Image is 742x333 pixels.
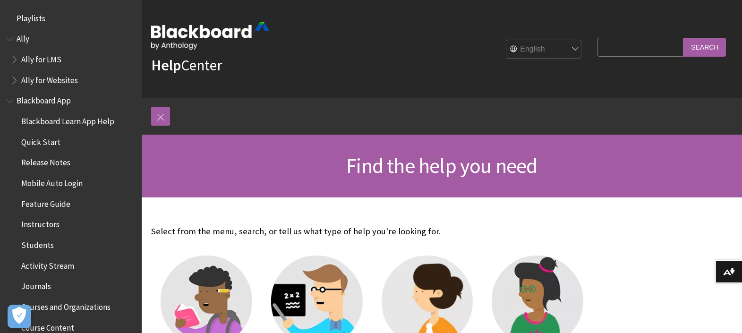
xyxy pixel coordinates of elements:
span: Blackboard Learn App Help [21,113,114,126]
select: Site Language Selector [506,40,582,59]
span: Quick Start [21,134,60,147]
strong: Help [151,56,181,75]
span: Playlists [17,10,45,23]
a: HelpCenter [151,56,222,75]
span: Courses and Organizations [21,299,111,312]
span: Release Notes [21,155,70,168]
input: Search [683,38,726,56]
span: Course Content [21,320,74,333]
span: Ally for Websites [21,72,78,85]
nav: Book outline for Anthology Ally Help [6,31,136,88]
span: Blackboard App [17,93,71,106]
nav: Book outline for Playlists [6,10,136,26]
span: Instructors [21,217,60,230]
span: Students [21,237,54,250]
span: Activity Stream [21,258,74,271]
button: Open Preferences [8,305,31,328]
img: Blackboard by Anthology [151,22,269,50]
span: Journals [21,279,51,291]
span: Ally [17,31,29,44]
span: Find the help you need [346,153,537,179]
span: Feature Guide [21,196,70,209]
span: Mobile Auto Login [21,175,83,188]
span: Ally for LMS [21,51,61,64]
p: Select from the menu, search, or tell us what type of help you're looking for. [151,225,593,238]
